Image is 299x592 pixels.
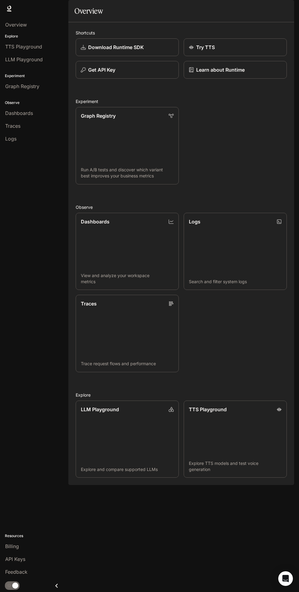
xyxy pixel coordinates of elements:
div: Open Intercom Messenger [278,571,293,586]
p: LLM Playground [81,406,119,413]
h2: Observe [76,204,287,210]
a: Learn about Runtime [184,61,287,79]
p: Get API Key [88,66,115,73]
p: Run A/B tests and discover which variant best improves your business metrics [81,167,174,179]
p: Dashboards [81,218,110,225]
h2: Experiment [76,98,287,105]
a: TracesTrace request flows and performance [76,295,179,372]
p: View and analyze your workspace metrics [81,273,174,285]
a: TTS PlaygroundExplore TTS models and test voice generation [184,401,287,478]
p: Explore and compare supported LLMs [81,466,174,473]
button: Get API Key [76,61,179,79]
p: TTS Playground [189,406,227,413]
h2: Explore [76,392,287,398]
a: LogsSearch and filter system logs [184,213,287,290]
p: Trace request flows and performance [81,361,174,367]
p: Search and filter system logs [189,279,282,285]
a: Try TTS [184,38,287,56]
a: LLM PlaygroundExplore and compare supported LLMs [76,401,179,478]
p: Download Runtime SDK [88,44,144,51]
h1: Overview [74,5,103,17]
p: Learn about Runtime [196,66,245,73]
p: Logs [189,218,200,225]
a: Download Runtime SDK [76,38,179,56]
p: Graph Registry [81,112,116,119]
p: Explore TTS models and test voice generation [189,460,282,473]
p: Try TTS [196,44,215,51]
p: Traces [81,300,97,307]
a: DashboardsView and analyze your workspace metrics [76,213,179,290]
h2: Shortcuts [76,30,287,36]
a: Graph RegistryRun A/B tests and discover which variant best improves your business metrics [76,107,179,184]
